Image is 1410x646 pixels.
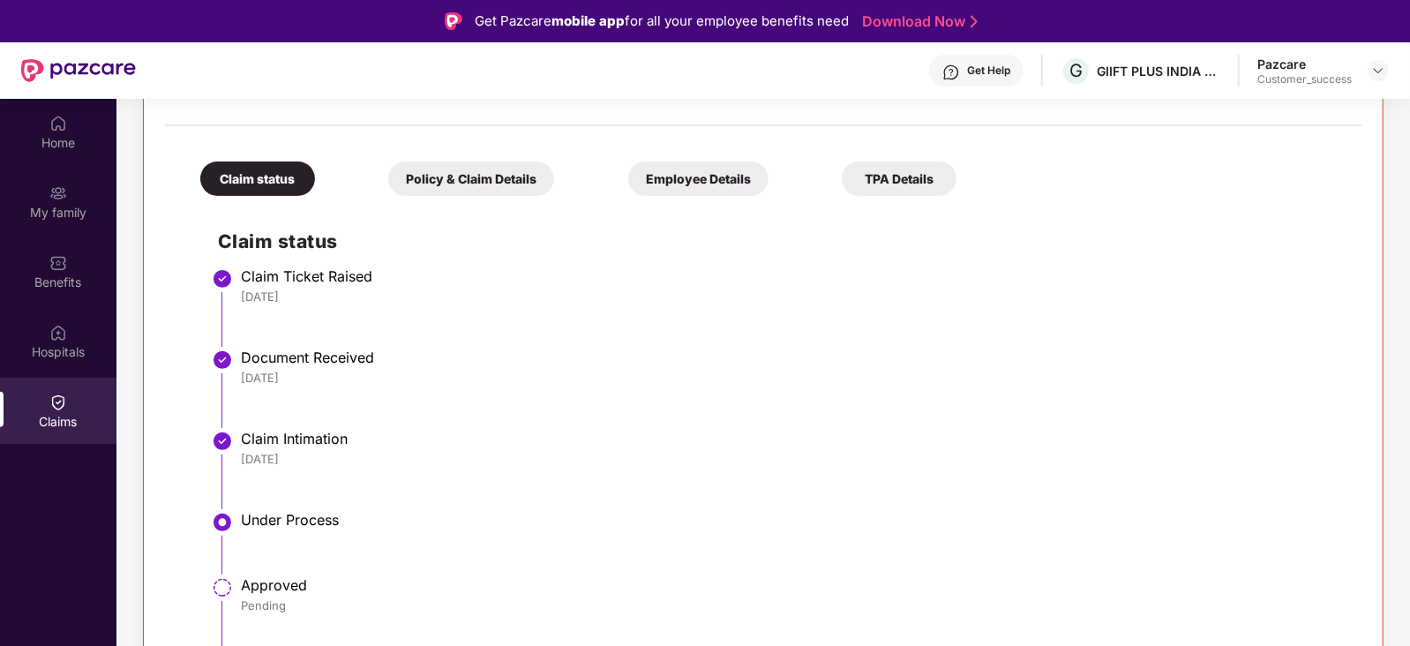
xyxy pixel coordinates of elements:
div: TPA Details [842,161,956,196]
strong: mobile app [551,12,625,29]
img: New Pazcare Logo [21,59,136,82]
div: Pending [241,597,1344,613]
div: GIIFT PLUS INDIA PRIVATE LIMITED [1097,63,1220,79]
div: [DATE] [241,451,1344,467]
img: svg+xml;base64,PHN2ZyBpZD0iSGVscC0zMngzMiIgeG1sbnM9Imh0dHA6Ly93d3cudzMub3JnLzIwMDAvc3ZnIiB3aWR0aD... [942,64,960,81]
img: svg+xml;base64,PHN2ZyBpZD0iSG9zcGl0YWxzIiB4bWxucz0iaHR0cDovL3d3dy53My5vcmcvMjAwMC9zdmciIHdpZHRoPS... [49,324,67,342]
div: Under Process [241,511,1344,529]
div: Pazcare [1257,56,1352,72]
div: Claim Ticket Raised [241,267,1344,285]
div: [DATE] [241,370,1344,386]
div: Approved [241,576,1344,594]
span: G [1069,60,1083,81]
div: Policy & Claim Details [388,161,554,196]
a: Download Now [862,12,972,31]
img: svg+xml;base64,PHN2ZyBpZD0iU3RlcC1QZW5kaW5nLTMyeDMyIiB4bWxucz0iaHR0cDovL3d3dy53My5vcmcvMjAwMC9zdm... [212,577,233,598]
img: svg+xml;base64,PHN2ZyBpZD0iRHJvcGRvd24tMzJ4MzIiIHhtbG5zPSJodHRwOi8vd3d3LnczLm9yZy8yMDAwL3N2ZyIgd2... [1371,64,1385,78]
img: svg+xml;base64,PHN2ZyB3aWR0aD0iMjAiIGhlaWdodD0iMjAiIHZpZXdCb3g9IjAgMCAyMCAyMCIgZmlsbD0ibm9uZSIgeG... [49,184,67,202]
div: Customer_success [1257,72,1352,86]
div: [DATE] [241,289,1344,304]
div: Claim Intimation [241,430,1344,447]
img: svg+xml;base64,PHN2ZyBpZD0iU3RlcC1Eb25lLTMyeDMyIiB4bWxucz0iaHR0cDovL3d3dy53My5vcmcvMjAwMC9zdmciIH... [212,268,233,289]
div: Get Pazcare for all your employee benefits need [475,11,849,32]
img: Logo [445,12,462,30]
img: svg+xml;base64,PHN2ZyBpZD0iSG9tZSIgeG1sbnM9Imh0dHA6Ly93d3cudzMub3JnLzIwMDAvc3ZnIiB3aWR0aD0iMjAiIG... [49,115,67,132]
h2: Claim status [218,227,1344,256]
img: svg+xml;base64,PHN2ZyBpZD0iU3RlcC1BY3RpdmUtMzJ4MzIiIHhtbG5zPSJodHRwOi8vd3d3LnczLm9yZy8yMDAwL3N2Zy... [212,512,233,533]
div: Employee Details [628,161,769,196]
div: Get Help [967,64,1010,78]
img: svg+xml;base64,PHN2ZyBpZD0iQ2xhaW0iIHhtbG5zPSJodHRwOi8vd3d3LnczLm9yZy8yMDAwL3N2ZyIgd2lkdGg9IjIwIi... [49,394,67,411]
img: svg+xml;base64,PHN2ZyBpZD0iU3RlcC1Eb25lLTMyeDMyIiB4bWxucz0iaHR0cDovL3d3dy53My5vcmcvMjAwMC9zdmciIH... [212,349,233,371]
img: svg+xml;base64,PHN2ZyBpZD0iU3RlcC1Eb25lLTMyeDMyIiB4bWxucz0iaHR0cDovL3d3dy53My5vcmcvMjAwMC9zdmciIH... [212,431,233,452]
img: svg+xml;base64,PHN2ZyBpZD0iQmVuZWZpdHMiIHhtbG5zPSJodHRwOi8vd3d3LnczLm9yZy8yMDAwL3N2ZyIgd2lkdGg9Ij... [49,254,67,272]
img: Stroke [971,12,978,31]
div: Document Received [241,349,1344,366]
div: Claim status [200,161,315,196]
